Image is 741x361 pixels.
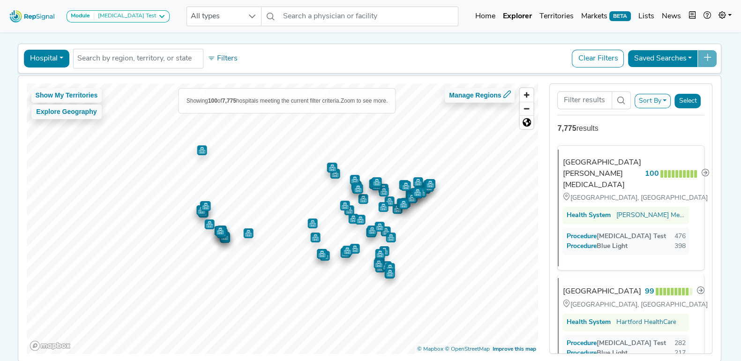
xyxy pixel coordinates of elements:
[520,115,533,129] button: Reset bearing to north
[217,227,226,237] div: Map marker
[381,226,390,236] div: Map marker
[30,340,71,351] a: Mapbox logo
[424,182,434,192] div: Map marker
[566,338,666,348] div: [MEDICAL_DATA] Test
[197,145,207,155] div: Map marker
[201,201,210,211] div: Map marker
[577,7,635,26] a: MarketsBETA
[405,189,415,199] div: Map marker
[416,186,426,196] div: Map marker
[418,182,428,192] div: Map marker
[353,184,363,194] div: Map marker
[616,211,685,220] a: [PERSON_NAME] Medicine of USC
[562,300,689,310] div: [GEOGRAPHIC_DATA], [GEOGRAPHIC_DATA]
[420,184,430,194] div: Map marker
[472,7,499,26] a: Home
[31,88,102,103] button: Show My Territories
[366,227,376,237] div: Map marker
[398,199,408,209] div: Map marker
[635,94,671,108] button: Sort By
[674,241,685,251] div: 398
[378,184,388,194] div: Map marker
[320,251,329,261] div: Map marker
[385,268,395,278] div: Map marker
[407,193,417,203] div: Map marker
[222,98,236,104] b: 7,775
[350,244,359,254] div: Map marker
[279,7,458,26] input: Search a physician or facility
[407,192,417,202] div: Map marker
[628,50,698,68] button: Saved Searches
[576,340,596,347] span: Procedure
[557,124,576,132] strong: 7,775
[307,218,317,228] div: Map marker
[616,317,676,327] a: Hartford HealthCare
[204,219,214,229] div: Map marker
[379,246,389,256] div: Map marker
[382,261,391,271] div: Map marker
[214,226,224,236] div: Map marker
[562,193,689,203] div: [GEOGRAPHIC_DATA], [GEOGRAPHIC_DATA]
[94,13,156,20] div: [MEDICAL_DATA] Test
[412,188,422,198] div: Map marker
[348,214,358,224] div: Map marker
[557,123,704,134] div: results
[566,211,610,220] div: Health System
[384,196,394,206] div: Map marker
[187,7,243,26] span: All types
[566,348,627,358] div: Blue Light
[340,201,350,211] div: Map marker
[557,91,612,109] input: Search Term
[674,348,685,358] div: 217
[520,88,533,102] button: Zoom in
[644,288,654,295] strong: 99
[327,163,337,173] div: Map marker
[423,180,433,190] div: Map marker
[401,181,411,191] div: Map marker
[371,180,381,190] div: Map marker
[572,50,624,68] button: Clear Filters
[379,187,389,196] div: Map marker
[566,317,610,327] div: Health System
[371,178,381,188] div: Map marker
[355,215,365,225] div: Map marker
[200,201,210,211] div: Map marker
[576,233,596,240] span: Procedure
[205,51,240,67] button: Filters
[644,170,659,178] strong: 100
[352,184,362,194] div: Map marker
[198,207,208,217] div: Map marker
[372,177,382,187] div: Map marker
[198,208,208,218] div: Map marker
[340,248,350,258] div: Map marker
[341,248,351,257] div: Map marker
[317,249,327,259] div: Map marker
[536,7,577,26] a: Territories
[386,233,396,242] div: Map marker
[27,83,545,361] canvas: Map
[566,232,666,241] div: [MEDICAL_DATA] Test
[67,10,170,23] button: Module[MEDICAL_DATA] Test
[384,269,394,278] div: Map marker
[658,7,685,26] a: News
[77,53,199,64] input: Search by region, territory, or state
[371,178,381,188] div: Map marker
[352,181,361,191] div: Map marker
[399,199,409,209] div: Map marker
[220,232,230,242] div: Map marker
[520,116,533,129] span: Reset zoom
[562,157,641,191] div: [GEOGRAPHIC_DATA][PERSON_NAME][MEDICAL_DATA]
[330,169,340,179] div: Map marker
[367,226,377,235] div: Map marker
[674,338,685,348] div: 282
[701,168,709,180] a: Go to hospital profile
[576,243,596,250] span: Procedure
[674,94,701,108] button: Select
[674,232,685,241] div: 476
[413,177,423,187] div: Map marker
[375,249,385,259] div: Map marker
[445,346,490,352] a: OpenStreetMap
[520,102,533,115] span: Zoom out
